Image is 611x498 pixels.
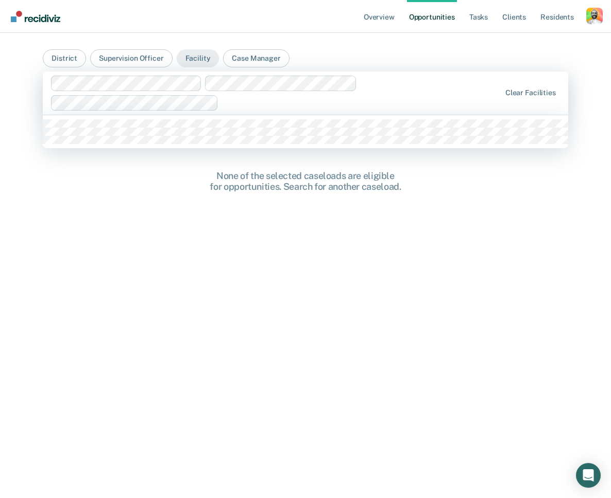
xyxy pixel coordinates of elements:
[43,49,86,67] button: District
[576,463,601,488] div: Open Intercom Messenger
[11,11,60,22] img: Recidiviz
[223,49,289,67] button: Case Manager
[90,49,172,67] button: Supervision Officer
[141,170,470,192] div: None of the selected caseloads are eligible for opportunities. Search for another caseload.
[177,49,219,67] button: Facility
[586,8,603,24] button: Profile dropdown button
[505,88,556,97] div: Clear facilities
